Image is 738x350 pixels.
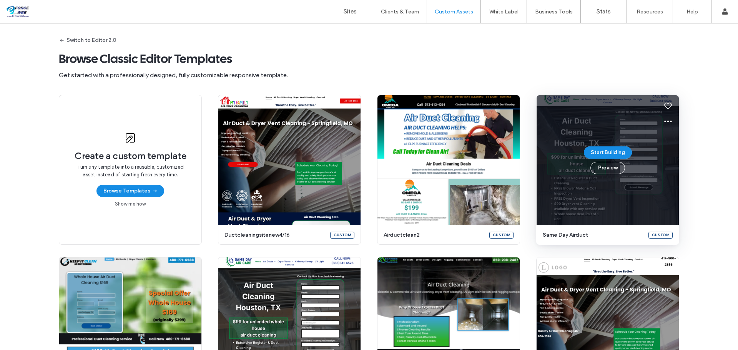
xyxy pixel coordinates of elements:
span: Create a custom template [75,150,186,162]
button: Preview [590,162,625,174]
span: airductclean2 [384,231,485,239]
button: Switch to Editor 2.0 [59,34,116,46]
span: ductcleaningsitenew4/16 [224,231,326,239]
label: Sites [344,8,357,15]
span: Help [17,5,33,12]
label: Resources [637,8,663,15]
div: Custom [489,232,514,239]
label: Stats [597,8,611,15]
span: Get started with a professionally designed, fully customizable responsive template. [59,71,679,80]
label: Help [686,8,698,15]
span: Turn any template into a reusable, customized asset instead of starting fresh every time. [75,163,186,179]
label: White Label [489,8,519,15]
label: Business Tools [535,8,573,15]
button: Start Building [584,146,632,159]
span: Browse Classic Editor Templates [59,51,679,66]
span: same day airduct [543,231,644,239]
div: Custom [648,232,673,239]
label: Clients & Team [381,8,419,15]
a: Show me how [115,200,146,208]
button: Browse Templates [96,185,164,197]
div: Custom [330,232,354,239]
label: Custom Assets [435,8,473,15]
